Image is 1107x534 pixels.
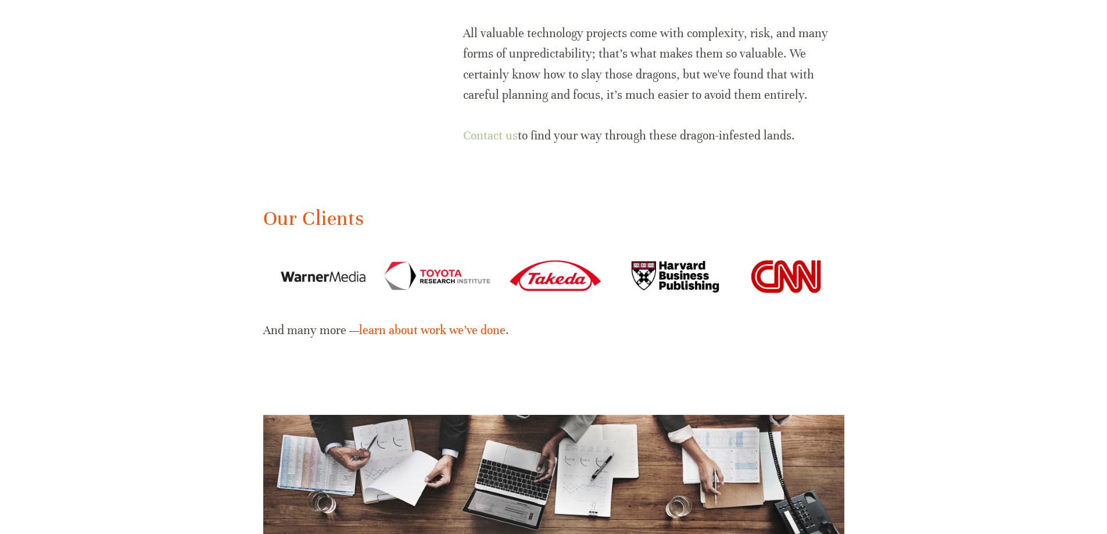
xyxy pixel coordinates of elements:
[463,126,844,146] p: to find your way through these dragon-infested lands.
[463,23,844,105] p: All valuable technology projects come with complexity, risk, and many forms of unpredictability; ...
[263,320,844,341] p: And many more — .
[359,323,506,338] a: learn about work we’ve done
[463,128,518,143] a: Contact us
[263,205,844,232] h2: Our Clients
